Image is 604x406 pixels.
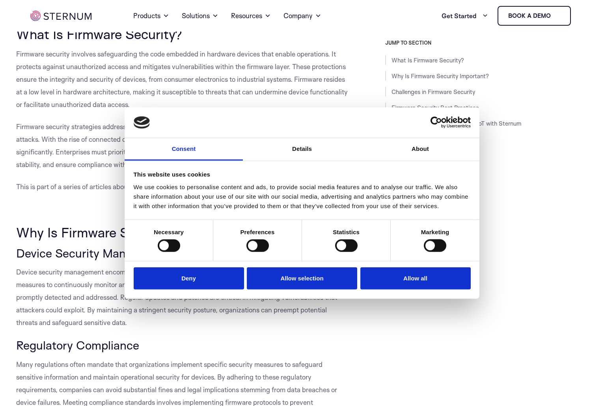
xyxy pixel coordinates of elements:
[333,229,360,235] strong: Statistics
[385,39,588,46] h3: JUMP TO SECTION
[360,267,471,289] button: Allow all
[16,224,240,241] span: Why Is Firmware Security Important?
[391,104,479,111] a: Firmware Security Best Practices
[361,138,479,161] a: About
[391,72,489,80] a: Why Is Firmware Security Important?
[243,138,361,161] a: Details
[133,2,169,30] a: Products
[134,170,471,179] div: This website uses cookies
[442,8,488,24] a: Get Started
[16,182,130,191] span: This is part of a series of articles about
[247,267,357,289] button: Allow selection
[16,268,343,327] span: Device security management encompasses securing both hardware and firmware. It involves implement...
[16,26,182,42] span: What Is Firmware Security?
[154,229,184,235] strong: Necessary
[182,2,218,30] a: Solutions
[498,6,571,26] a: Book a demo
[134,116,150,129] img: logo
[134,182,471,211] div: We use cookies to personalise content and ads, to provide social media features and to analyse ou...
[240,229,275,235] strong: Preferences
[283,2,321,30] a: Company
[391,56,464,64] a: What Is Firmware Security?
[554,13,560,19] img: sternum iot
[30,11,91,21] img: sternum iot
[16,338,139,352] span: Regulatory Compliance
[391,88,475,96] a: Challenges in Firmware Security
[421,229,449,235] strong: Marketing
[16,246,172,260] span: Device Security Management
[125,138,243,161] a: Consent
[231,2,271,30] a: Resources
[402,117,471,128] a: Usercentrics Cookiebot - opens in a new window
[16,50,348,109] span: Firmware security involves safeguarding the code embedded in hardware devices that enable operati...
[134,267,244,289] button: Deny
[16,122,347,169] span: Firmware security strategies address threats at this foundational level, protecting against sophi...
